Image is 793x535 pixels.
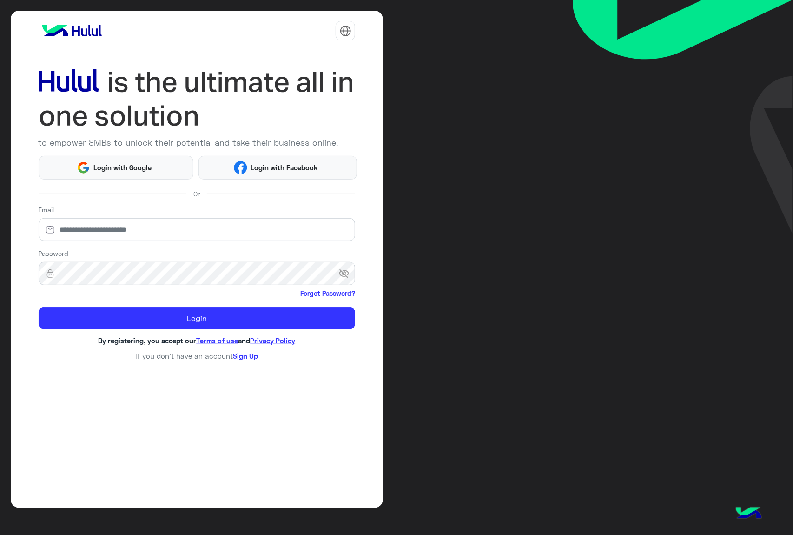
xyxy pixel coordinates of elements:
label: Password [39,248,69,258]
label: Email [39,205,54,214]
span: visibility_off [339,265,356,282]
img: Facebook [234,161,247,174]
a: Terms of use [196,336,238,345]
span: and [238,336,250,345]
button: Login with Facebook [198,156,357,180]
p: to empower SMBs to unlock their potential and take their business online. [39,136,356,149]
span: Login with Google [90,162,155,173]
img: Google [77,161,90,174]
a: Privacy Policy [250,336,295,345]
a: Forgot Password? [300,288,355,298]
span: Or [193,189,200,199]
button: Login with Google [39,156,193,180]
a: Sign Up [233,352,258,360]
button: Login [39,307,356,329]
span: Login with Facebook [247,162,322,173]
img: email [39,225,62,234]
img: hululLoginTitle_EN.svg [39,65,356,133]
span: By registering, you accept our [98,336,196,345]
img: tab [340,25,351,37]
img: lock [39,269,62,278]
h6: If you don’t have an account [39,352,356,360]
img: hulul-logo.png [733,498,765,530]
img: logo [39,21,106,40]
